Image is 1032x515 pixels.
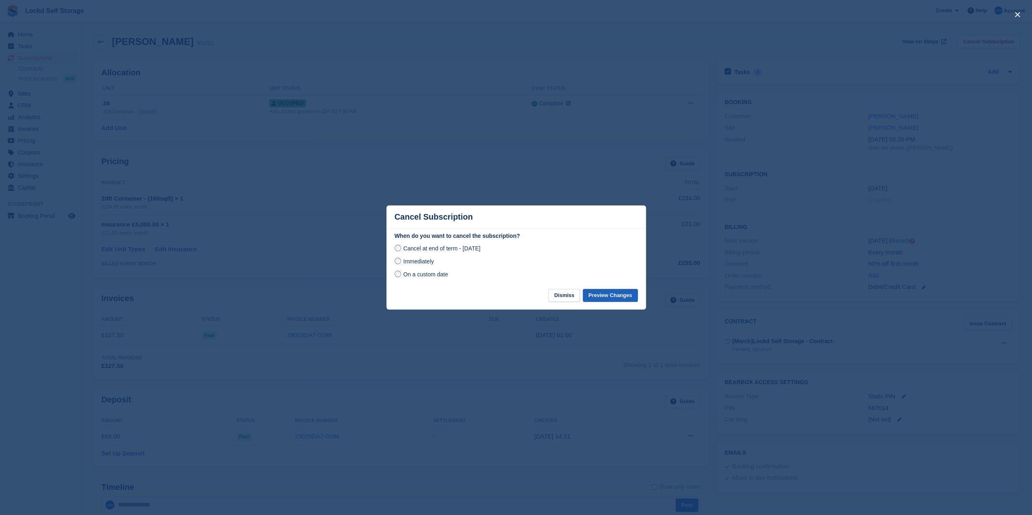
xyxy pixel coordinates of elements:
input: Cancel at end of term - [DATE] [395,245,401,251]
button: Preview Changes [583,289,638,302]
p: Cancel Subscription [395,212,473,222]
span: Immediately [403,258,433,265]
label: When do you want to cancel the subscription? [395,232,638,240]
span: Cancel at end of term - [DATE] [403,245,480,252]
input: On a custom date [395,271,401,277]
button: close [1011,8,1024,21]
input: Immediately [395,258,401,264]
button: Dismiss [548,289,580,302]
span: On a custom date [403,271,448,278]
